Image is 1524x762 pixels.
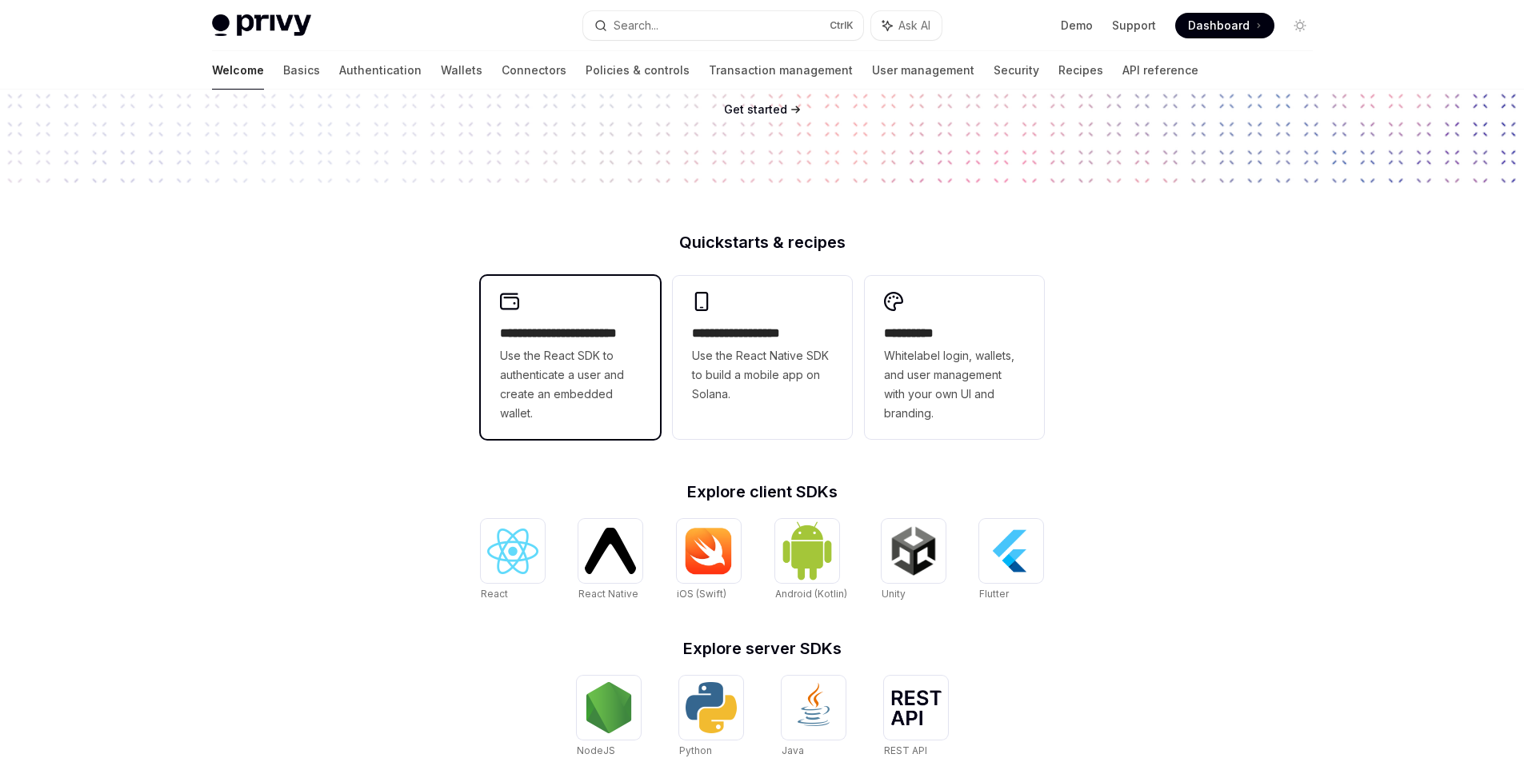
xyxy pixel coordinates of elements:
img: React [487,529,538,574]
a: Authentication [339,51,422,90]
a: Support [1112,18,1156,34]
span: Android (Kotlin) [775,588,847,600]
span: Ctrl K [830,19,854,32]
a: NodeJSNodeJS [577,676,641,759]
a: Policies & controls [586,51,690,90]
img: Android (Kotlin) [782,521,833,580]
a: iOS (Swift)iOS (Swift) [677,519,741,602]
a: Recipes [1058,51,1103,90]
span: React [481,588,508,600]
h2: Explore client SDKs [481,484,1044,500]
img: NodeJS [583,682,634,733]
span: iOS (Swift) [677,588,726,600]
img: Flutter [986,525,1037,576]
a: Security [994,51,1039,90]
a: JavaJava [782,676,846,759]
span: Ask AI [898,18,930,34]
a: PythonPython [679,676,743,759]
a: Transaction management [709,51,853,90]
a: Android (Kotlin)Android (Kotlin) [775,519,847,602]
a: FlutterFlutter [979,519,1043,602]
img: light logo [212,14,311,37]
button: Search...CtrlK [583,11,863,40]
span: NodeJS [577,744,615,756]
button: Ask AI [871,11,942,40]
div: Search... [614,16,658,35]
button: Toggle dark mode [1287,13,1313,38]
img: React Native [585,528,636,573]
a: User management [872,51,974,90]
img: iOS (Swift) [683,527,734,575]
a: Demo [1061,18,1093,34]
img: Python [686,682,737,733]
img: Java [788,682,839,733]
a: Get started [724,102,787,118]
a: **** **** **** ***Use the React Native SDK to build a mobile app on Solana. [673,276,852,439]
span: Unity [882,588,906,600]
a: Basics [283,51,320,90]
span: Dashboard [1188,18,1250,34]
a: Connectors [502,51,566,90]
h2: Quickstarts & recipes [481,234,1044,250]
a: UnityUnity [882,519,946,602]
span: Get started [724,102,787,116]
a: Dashboard [1175,13,1274,38]
a: React NativeReact Native [578,519,642,602]
span: React Native [578,588,638,600]
span: Use the React Native SDK to build a mobile app on Solana. [692,346,833,404]
a: API reference [1122,51,1198,90]
span: Use the React SDK to authenticate a user and create an embedded wallet. [500,346,641,423]
span: Python [679,744,712,756]
a: ReactReact [481,519,545,602]
span: Whitelabel login, wallets, and user management with your own UI and branding. [884,346,1025,423]
a: **** *****Whitelabel login, wallets, and user management with your own UI and branding. [865,276,1044,439]
a: REST APIREST API [884,676,948,759]
span: Flutter [979,588,1009,600]
span: REST API [884,744,927,756]
img: REST API [890,690,942,725]
img: Unity [888,525,939,576]
a: Welcome [212,51,264,90]
h2: Explore server SDKs [481,640,1044,656]
a: Wallets [441,51,482,90]
span: Java [782,744,804,756]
